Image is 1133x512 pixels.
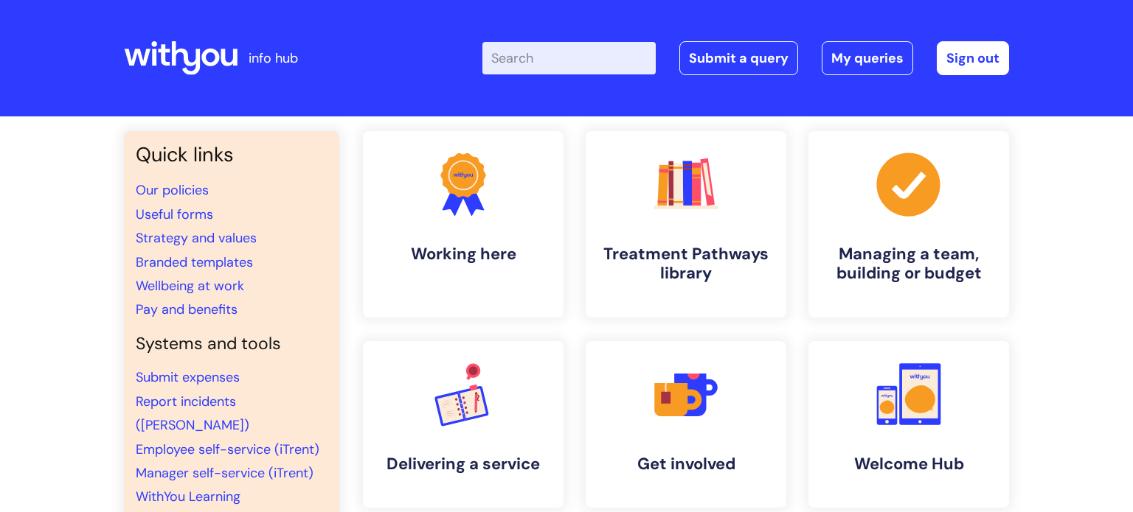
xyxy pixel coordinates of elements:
a: Manager self-service (iTrent) [136,464,313,482]
h4: Welcome Hub [820,455,997,474]
a: Wellbeing at work [136,277,244,295]
a: Employee self-service (iTrent) [136,441,319,458]
a: Pay and benefits [136,301,238,318]
a: Submit a query [679,41,798,75]
div: | - [482,41,1009,75]
a: Useful forms [136,206,213,223]
h4: Treatment Pathways library [597,245,775,284]
a: My queries [822,41,913,75]
a: WithYou Learning [136,488,240,505]
a: Working here [363,131,564,318]
a: Delivering a service [363,341,564,508]
a: Treatment Pathways library [586,131,786,318]
a: Sign out [937,41,1009,75]
h3: Quick links [136,143,328,166]
a: Branded templates [136,253,253,271]
h4: Working here [375,245,552,264]
h4: Delivering a service [375,455,552,474]
a: Submit expenses [136,368,240,386]
a: Welcome Hub [808,341,1009,508]
a: Report incidents ([PERSON_NAME]) [136,393,249,434]
h4: Systems and tools [136,334,328,354]
a: Our policies [136,181,209,199]
input: Search [482,42,656,74]
a: Managing a team, building or budget [808,131,1009,318]
p: info hub [249,46,298,70]
a: Strategy and values [136,229,257,247]
a: Get involved [586,341,786,508]
h4: Managing a team, building or budget [820,245,997,284]
h4: Get involved [597,455,775,474]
